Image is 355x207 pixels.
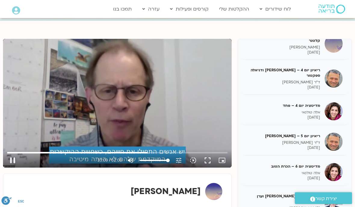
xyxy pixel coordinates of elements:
img: מדיטציה יום 6 – הכרת הטוב [325,163,343,181]
p: אלה טולנאי [247,171,320,176]
img: ריאיון יום 5 – אסף סטי אל-בר ודנה ברגר [325,133,343,151]
a: קורסים ופעילות [167,3,211,15]
img: מדיטציה יום 4 – פחד [325,102,343,120]
p: [DATE] [247,115,320,120]
p: [DATE] [247,85,320,90]
a: ההקלטות שלי [216,3,252,15]
h5: מדיטציה יום 4 – פחד [247,103,320,108]
img: ריאיון יום 3 – טארה בראך ודאכר קלטנר [325,35,343,53]
h5: ריאיון יום 4 – [PERSON_NAME] ודניאלה ספקטור [247,67,320,78]
a: תמכו בנו [110,3,135,15]
h5: ריאיון יום 6 – [PERSON_NAME] וערן טייכר [247,193,320,204]
strong: [PERSON_NAME] [131,186,201,197]
p: אלה טולנאי [247,110,320,115]
h5: ריאיון יום 5 – [PERSON_NAME] [247,133,320,139]
a: יצירת קשר [295,192,352,204]
p: [DATE] [247,145,320,150]
p: [DATE] [247,50,320,55]
p: ד"ר [PERSON_NAME] [247,140,320,145]
img: טארה בראך [205,183,222,200]
a: לוח שידורים [257,3,294,15]
p: [DATE] [247,176,320,181]
img: תודעה בריאה [319,5,345,14]
p: ד"ר [PERSON_NAME] [247,80,320,85]
p: [PERSON_NAME] [247,45,320,50]
span: יצירת קשר [315,195,337,203]
h5: מדיטציה יום 6 – הכרת הטוב [247,164,320,169]
a: עזרה [139,3,162,15]
img: ריאיון יום 4 – אסף סטי אל-בר ודניאלה ספקטור [325,70,343,88]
